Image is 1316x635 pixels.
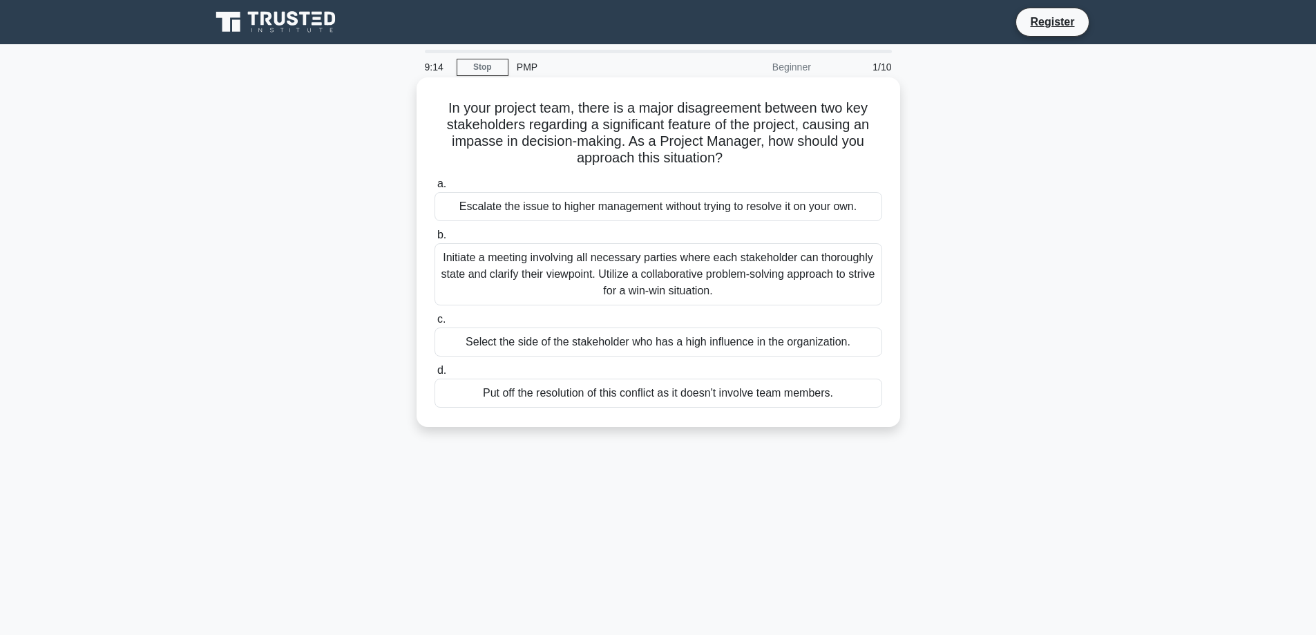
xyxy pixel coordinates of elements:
div: 9:14 [417,53,457,81]
span: c. [437,313,446,325]
h5: In your project team, there is a major disagreement between two key stakeholders regarding a sign... [433,99,884,167]
div: Put off the resolution of this conflict as it doesn't involve team members. [435,379,882,408]
a: Stop [457,59,508,76]
div: Beginner [698,53,819,81]
div: 1/10 [819,53,900,81]
div: PMP [508,53,698,81]
span: d. [437,364,446,376]
span: b. [437,229,446,240]
div: Initiate a meeting involving all necessary parties where each stakeholder can thoroughly state an... [435,243,882,305]
div: Select the side of the stakeholder who has a high influence in the organization. [435,328,882,357]
span: a. [437,178,446,189]
div: Escalate the issue to higher management without trying to resolve it on your own. [435,192,882,221]
a: Register [1022,13,1083,30]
